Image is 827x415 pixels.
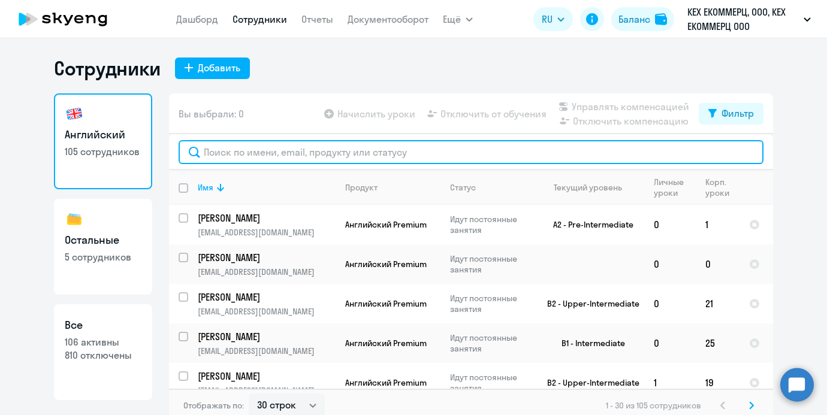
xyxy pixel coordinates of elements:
[533,205,644,244] td: A2 - Pre-Intermediate
[54,93,152,189] a: Английский105 сотрудников
[345,298,427,309] span: Английский Premium
[345,338,427,349] span: Английский Premium
[443,12,461,26] span: Ещё
[450,293,532,314] p: Идут постоянные занятия
[198,330,335,343] a: [PERSON_NAME]
[198,211,335,225] a: [PERSON_NAME]
[644,363,696,402] td: 1
[705,177,739,198] div: Корп. уроки
[233,13,287,25] a: Сотрудники
[54,199,152,295] a: Остальные5 сотрудников
[450,214,532,235] p: Идут постоянные занятия
[450,372,532,393] p: Идут постоянные занятия
[198,251,335,264] a: [PERSON_NAME]
[644,244,696,284] td: 0
[644,284,696,323] td: 0
[175,57,250,79] button: Добавить
[450,332,532,354] p: Идут постоянные занятия
[699,103,763,125] button: Фильтр
[611,7,674,31] button: Балансbalance
[54,56,161,80] h1: Сотрудники
[65,127,141,143] h3: Английский
[696,205,740,244] td: 1
[542,182,644,193] div: Текущий уровень
[554,182,622,193] div: Текущий уровень
[198,182,335,193] div: Имя
[345,377,427,388] span: Английский Premium
[681,5,817,34] button: КЕХ ЕКОММЕРЦ, ООО, КЕХ ЕКОММЕРЦ ООО
[443,7,473,31] button: Ещё
[65,104,84,123] img: english
[450,182,532,193] div: Статус
[301,13,333,25] a: Отчеты
[65,210,84,229] img: others
[65,317,141,333] h3: Все
[198,369,335,383] a: [PERSON_NAME]
[345,182,440,193] div: Продукт
[533,284,644,323] td: B2 - Upper-Intermediate
[176,13,218,25] a: Дашборд
[65,250,141,263] p: 5 сотрудников
[705,177,731,198] div: Корп. уроки
[198,211,333,225] p: [PERSON_NAME]
[198,290,335,304] a: [PERSON_NAME]
[450,253,532,275] p: Идут постоянные занятия
[65,349,141,362] p: 810 отключены
[533,363,644,402] td: B2 - Upper-Intermediate
[722,106,754,120] div: Фильтр
[198,182,213,193] div: Имя
[198,60,240,75] div: Добавить
[696,363,740,402] td: 19
[198,227,335,238] p: [EMAIL_ADDRESS][DOMAIN_NAME]
[618,12,650,26] div: Баланс
[644,205,696,244] td: 0
[198,290,333,304] p: [PERSON_NAME]
[644,323,696,363] td: 0
[533,7,573,31] button: RU
[65,335,141,349] p: 106 активны
[345,219,427,230] span: Английский Premium
[198,346,335,356] p: [EMAIL_ADDRESS][DOMAIN_NAME]
[198,385,335,396] p: [EMAIL_ADDRESS][DOMAIN_NAME]
[606,400,701,411] span: 1 - 30 из 105 сотрудников
[696,244,740,284] td: 0
[348,13,428,25] a: Документооборот
[65,232,141,248] h3: Остальные
[198,330,333,343] p: [PERSON_NAME]
[450,182,476,193] div: Статус
[654,177,695,198] div: Личные уроки
[198,369,333,383] p: [PERSON_NAME]
[696,323,740,363] td: 25
[198,251,333,264] p: [PERSON_NAME]
[179,107,244,121] span: Вы выбрали: 0
[687,5,799,34] p: КЕХ ЕКОММЕРЦ, ООО, КЕХ ЕКОММЕРЦ ООО
[696,284,740,323] td: 21
[183,400,244,411] span: Отображать по:
[198,266,335,277] p: [EMAIL_ADDRESS][DOMAIN_NAME]
[533,323,644,363] td: B1 - Intermediate
[345,259,427,269] span: Английский Premium
[198,306,335,317] p: [EMAIL_ADDRESS][DOMAIN_NAME]
[179,140,763,164] input: Поиск по имени, email, продукту или статусу
[654,177,687,198] div: Личные уроки
[542,12,553,26] span: RU
[345,182,378,193] div: Продукт
[65,145,141,158] p: 105 сотрудников
[54,304,152,400] a: Все106 активны810 отключены
[655,13,667,25] img: balance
